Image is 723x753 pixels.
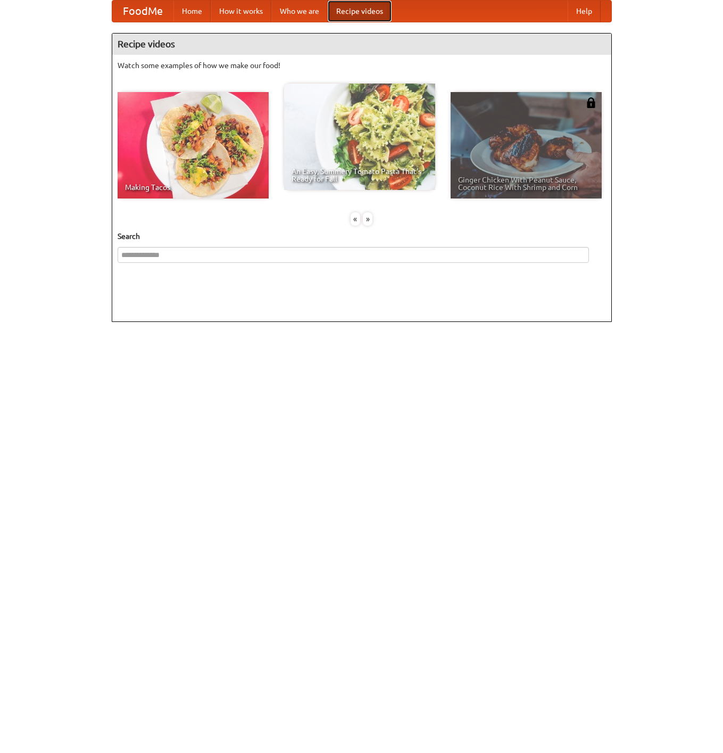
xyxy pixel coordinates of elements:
a: FoodMe [112,1,173,22]
a: Recipe videos [328,1,392,22]
h4: Recipe videos [112,34,611,55]
a: An Easy, Summery Tomato Pasta That's Ready for Fall [284,84,435,190]
a: Making Tacos [118,92,269,198]
p: Watch some examples of how we make our food! [118,60,606,71]
a: How it works [211,1,271,22]
h5: Search [118,231,606,242]
div: « [351,212,360,226]
a: Who we are [271,1,328,22]
div: » [363,212,372,226]
a: Home [173,1,211,22]
a: Help [568,1,601,22]
span: An Easy, Summery Tomato Pasta That's Ready for Fall [292,168,428,183]
img: 483408.png [586,97,596,108]
span: Making Tacos [125,184,261,191]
